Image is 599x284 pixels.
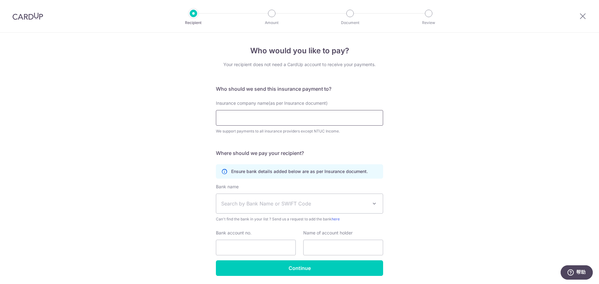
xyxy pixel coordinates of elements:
[216,128,383,134] div: We support payments to all insurance providers except NTUC Income.
[221,200,368,207] span: Search by Bank Name or SWIFT Code
[216,45,383,56] h4: Who would you like to pay?
[327,20,373,26] p: Document
[216,100,328,106] span: Insurance company name(as per Insurance document)
[216,184,239,190] label: Bank name
[216,149,383,157] h5: Where should we pay your recipient?
[216,85,383,93] h5: Who should we send this insurance payment to?
[216,61,383,68] div: Your recipient does not need a CardUp account to receive your payments.
[231,168,368,175] p: Ensure bank details added below are as per Insurance document.
[216,260,383,276] input: Continue
[170,20,217,26] p: Recipient
[216,230,251,236] label: Bank account no.
[332,217,340,221] a: here
[16,4,26,10] span: 帮助
[303,230,353,236] label: Name of account holder
[406,20,452,26] p: Review
[216,216,383,222] span: Can't find the bank in your list ? Send us a request to add the bank
[249,20,295,26] p: Amount
[12,12,43,20] img: CardUp
[560,265,593,281] iframe: 打开一个小组件，您可以在其中找到更多信息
